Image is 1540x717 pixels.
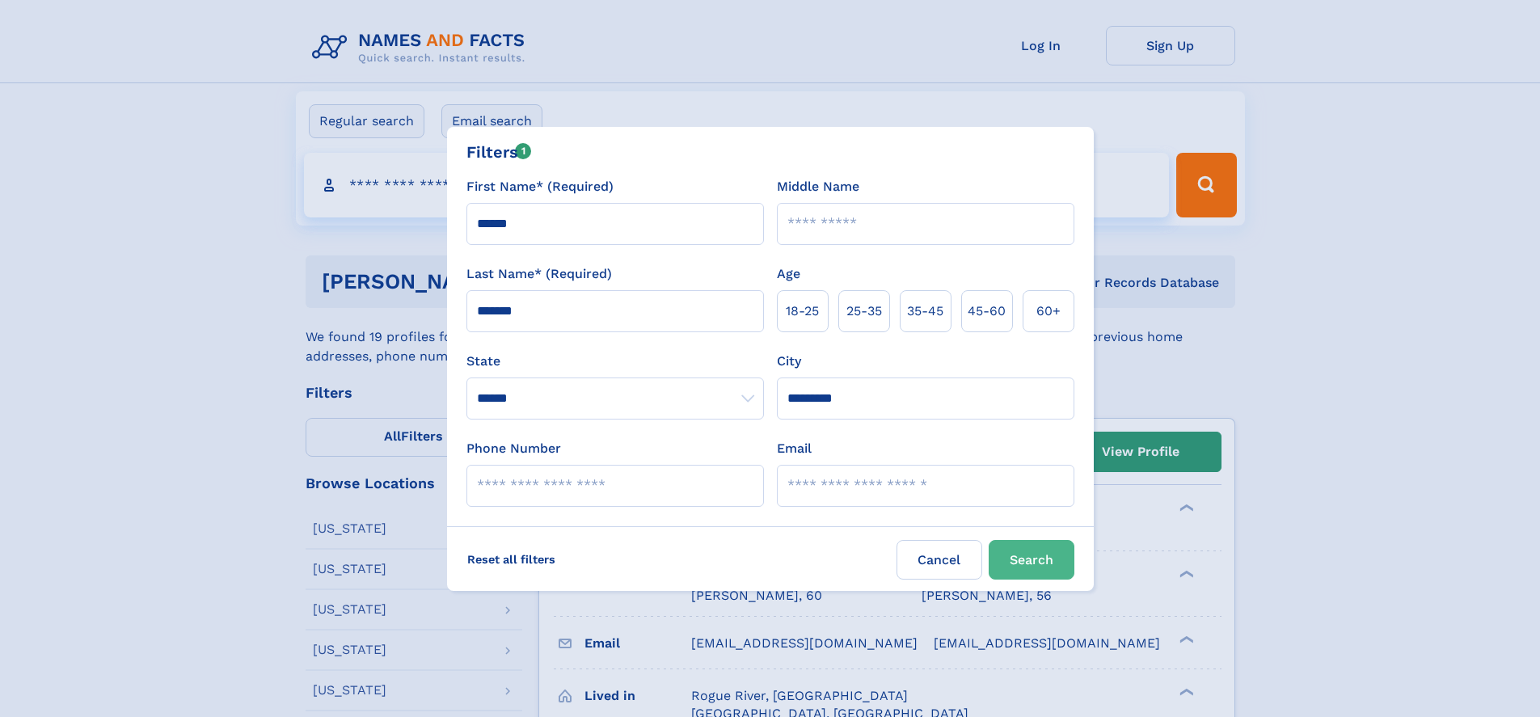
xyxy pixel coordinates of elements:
span: 45‑60 [968,302,1006,321]
label: Cancel [897,540,982,580]
label: Phone Number [466,439,561,458]
label: City [777,352,801,371]
span: 25‑35 [846,302,882,321]
span: 60+ [1036,302,1061,321]
label: State [466,352,764,371]
label: First Name* (Required) [466,177,614,196]
label: Age [777,264,800,284]
button: Search [989,540,1074,580]
label: Reset all filters [457,540,566,579]
span: 18‑25 [786,302,819,321]
div: Filters [466,140,532,164]
label: Email [777,439,812,458]
label: Last Name* (Required) [466,264,612,284]
label: Middle Name [777,177,859,196]
span: 35‑45 [907,302,943,321]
